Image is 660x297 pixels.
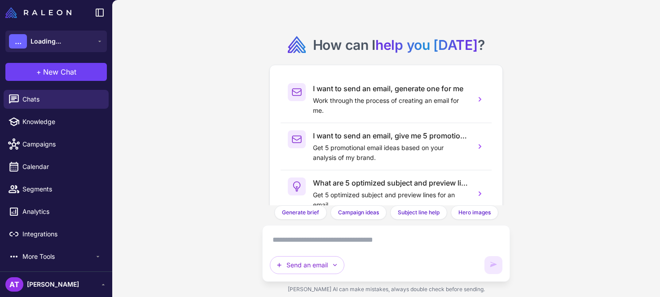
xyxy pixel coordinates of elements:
span: Chats [22,94,101,104]
span: help you [DATE] [375,37,478,53]
h3: I want to send an email, generate one for me [313,83,468,94]
span: Integrations [22,229,101,239]
div: ... [9,34,27,49]
img: Raleon Logo [5,7,71,18]
a: Segments [4,180,109,199]
button: Hero images [451,205,498,220]
button: Campaign ideas [330,205,387,220]
div: AT [5,277,23,292]
a: Integrations [4,225,109,244]
span: Hero images [458,208,491,217]
a: Knowledge [4,112,109,131]
span: More Tools [22,252,94,262]
span: Knowledge [22,117,101,127]
button: +New Chat [5,63,107,81]
a: Chats [4,90,109,109]
h3: What are 5 optimized subject and preview lines for an email? [313,177,468,188]
button: ...Loading... [5,31,107,52]
button: Subject line help [390,205,447,220]
a: Calendar [4,157,109,176]
p: Work through the process of creating an email for me. [313,96,468,115]
span: Segments [22,184,101,194]
span: Calendar [22,162,101,172]
button: Generate brief [274,205,327,220]
button: Send an email [270,256,344,274]
span: New Chat [43,66,76,77]
span: Analytics [22,207,101,217]
p: Get 5 optimized subject and preview lines for an email. [313,190,468,210]
h3: I want to send an email, give me 5 promotional email ideas. [313,130,468,141]
span: [PERSON_NAME] [27,279,79,289]
p: Get 5 promotional email ideas based on your analysis of my brand. [313,143,468,163]
h2: How can I ? [313,36,485,54]
span: Loading... [31,36,61,46]
a: Campaigns [4,135,109,154]
div: [PERSON_NAME] AI can make mistakes, always double check before sending. [262,282,510,297]
span: Subject line help [398,208,440,217]
span: Campaign ideas [338,208,379,217]
span: Campaigns [22,139,101,149]
a: Analytics [4,202,109,221]
span: Generate brief [282,208,319,217]
span: + [36,66,41,77]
